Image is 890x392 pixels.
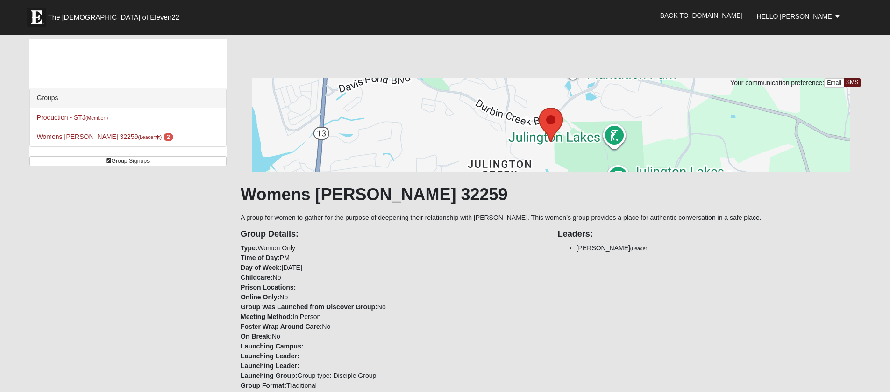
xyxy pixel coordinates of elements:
[241,244,257,252] strong: Type:
[241,254,280,261] strong: Time of Day:
[241,274,272,281] strong: Childcare:
[30,88,226,108] div: Groups
[241,333,272,340] strong: On Break:
[577,243,861,253] li: [PERSON_NAME]
[22,3,209,27] a: The [DEMOGRAPHIC_DATA] of Eleven22
[241,362,299,370] strong: Launching Leader:
[241,229,544,240] h4: Group Details:
[241,184,861,204] h1: Womens [PERSON_NAME] 32259
[85,115,108,121] small: (Member )
[630,246,649,251] small: (Leader)
[757,13,834,20] span: Hello [PERSON_NAME]
[558,229,861,240] h4: Leaders:
[730,79,824,87] span: Your communication preference:
[824,78,844,88] a: Email
[844,78,861,87] a: SMS
[241,342,304,350] strong: Launching Campus:
[48,13,179,22] span: The [DEMOGRAPHIC_DATA] of Eleven22
[241,352,299,360] strong: Launching Leader:
[750,5,847,28] a: Hello [PERSON_NAME]
[241,283,296,291] strong: Prison Locations:
[29,156,227,166] a: Group Signups
[241,293,279,301] strong: Online Only:
[653,4,750,27] a: Back to [DOMAIN_NAME]
[241,313,292,320] strong: Meeting Method:
[241,264,282,271] strong: Day of Week:
[27,8,46,27] img: Eleven22 logo
[241,323,322,330] strong: Foster Wrap Around Care:
[241,303,377,311] strong: Group Was Launched from Discover Group:
[241,372,297,379] strong: Launching Group:
[164,133,173,141] span: number of pending members
[37,133,173,140] a: Womens [PERSON_NAME] 32259(Leader) 2
[138,134,162,140] small: (Leader )
[37,114,108,121] a: Production - STJ(Member )
[234,223,551,391] div: Women Only PM [DATE] No No No In Person No No Group type: Disciple Group Traditional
